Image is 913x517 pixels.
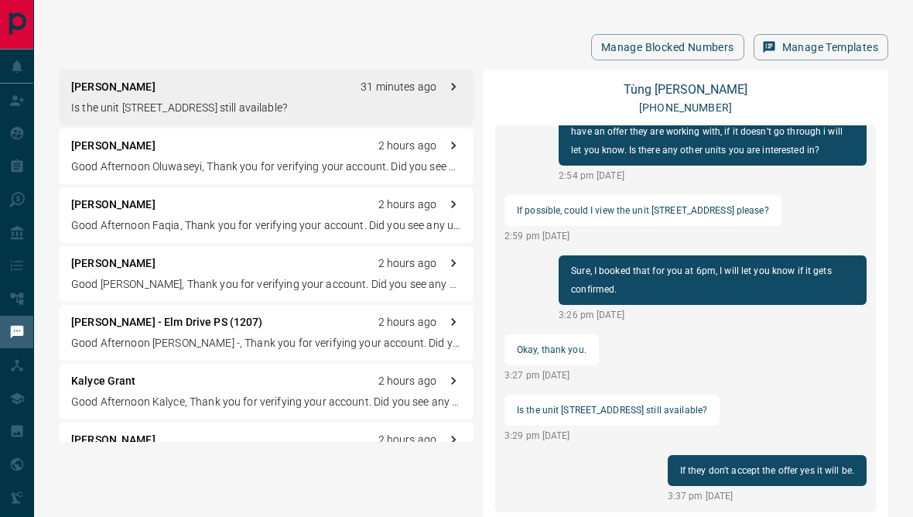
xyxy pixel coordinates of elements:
p: If possible, could I view the unit [STREET_ADDRESS] please? [517,201,769,220]
p: [PERSON_NAME] [71,432,156,448]
button: Manage Templates [754,34,888,60]
p: 2 hours ago [378,138,436,154]
p: [PERSON_NAME] [71,197,156,213]
p: If they don't accept the offer yes it will be. [680,461,854,480]
p: 2 hours ago [378,373,436,389]
p: [PERSON_NAME] [71,138,156,154]
p: 3:26 pm [DATE] [559,308,867,322]
p: 2:54 pm [DATE] [559,169,867,183]
p: [PERSON_NAME] [71,255,156,272]
p: Good Afternoon Faqia, Thank you for verifying your account. Did you see any units you want to tak... [71,217,461,234]
button: Manage Blocked Numbers [591,34,744,60]
p: Good [PERSON_NAME], Thank you for verifying your account. Did you see any units you want to take ... [71,276,461,293]
p: [PERSON_NAME] [71,79,156,95]
p: Good Afternoon Kalyce, Thank you for verifying your account. Did you see any units you want to ta... [71,394,461,410]
p: 2 hours ago [378,255,436,272]
p: 2 hours ago [378,197,436,213]
p: 2 hours ago [378,432,436,448]
p: 2 hours ago [378,314,436,330]
a: Tùng [PERSON_NAME] [624,82,747,97]
p: [PERSON_NAME] - Elm Drive PS (1207) [71,314,263,330]
p: Kalyce Grant [71,373,136,389]
p: 31 minutes ago [361,79,436,95]
p: 3:29 pm [DATE] [504,429,720,443]
p: Hi okay, sorry the tenant didn’t confirm, the showing because they have an offer they are working... [571,104,854,159]
p: Okay, thank you. [517,341,586,359]
p: [PHONE_NUMBER] [639,100,732,116]
p: Is the unit [STREET_ADDRESS] still available? [71,100,461,116]
p: Good Afternoon [PERSON_NAME] -, Thank you for verifying your account. Did you see any units you w... [71,335,461,351]
p: 3:27 pm [DATE] [504,368,599,382]
p: 2:59 pm [DATE] [504,229,781,243]
p: Good Afternoon Oluwaseyi, Thank you for verifying your account. Did you see any units you want to... [71,159,461,175]
p: Is the unit [STREET_ADDRESS] still available? [517,401,707,419]
p: 3:37 pm [DATE] [668,489,867,503]
p: Sure, I booked that for you at 6pm, I will let you know if it gets confirmed. [571,262,854,299]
